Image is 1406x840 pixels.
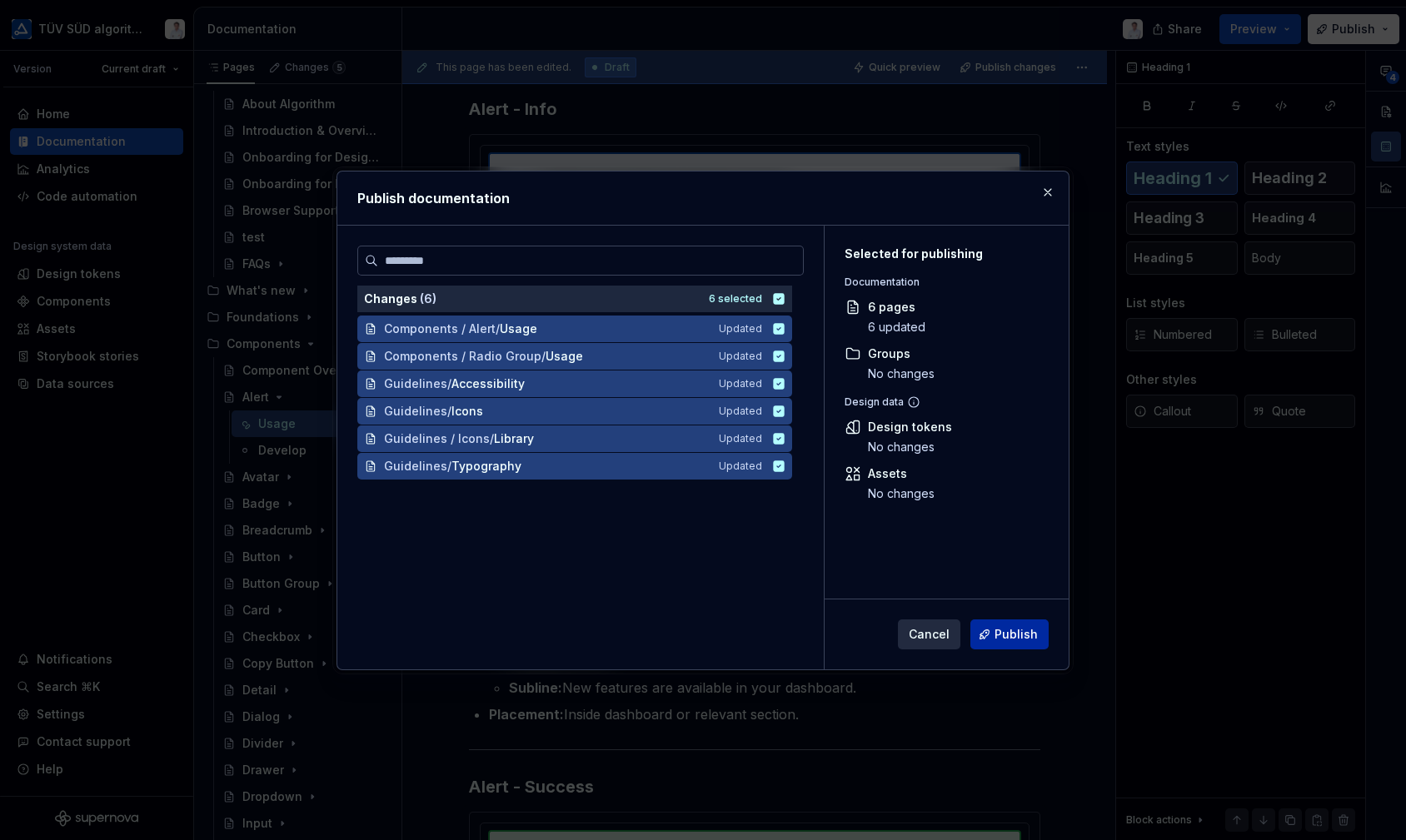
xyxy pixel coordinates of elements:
span: / [447,403,451,420]
div: Changes [364,291,699,307]
span: Updated [719,432,762,445]
span: Updated [719,322,762,336]
div: 6 selected [709,292,762,306]
span: Cancel [909,626,950,643]
span: Components / Alert [384,321,496,337]
span: Updated [719,350,762,363]
span: ( 6 ) [420,291,436,306]
span: / [447,458,451,475]
div: No changes [868,439,952,455]
h2: Publish documentation [357,188,1049,208]
span: / [490,430,494,447]
span: Usage [500,321,537,337]
span: Updated [719,460,762,473]
span: Typography [451,458,521,475]
span: / [496,321,500,337]
span: Guidelines [384,403,447,420]
div: Design tokens [868,419,952,435]
button: Cancel [898,619,960,649]
span: Guidelines [384,375,447,392]
span: Guidelines [384,458,447,475]
span: Accessibility [451,375,525,392]
div: Documentation [845,276,1030,289]
span: Usage [546,348,583,365]
button: Publish [970,619,1049,649]
span: / [541,348,546,365]
div: 6 updated [868,319,925,336]
span: / [447,375,451,392]
span: Components / Radio Group [384,348,541,365]
span: Publish [995,626,1038,643]
div: Assets [868,465,935,482]
span: Updated [719,405,762,418]
span: Library [494,430,534,447]
span: Icons [451,403,485,420]
span: Updated [719,377,762,390]
div: Groups [868,345,935,362]
div: Selected for publishing [845,246,1030,262]
div: No changes [868,485,935,502]
span: Guidelines / Icons [384,430,490,447]
div: No changes [868,365,935,382]
div: Design data [845,395,1030,409]
div: 6 pages [868,299,925,316]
